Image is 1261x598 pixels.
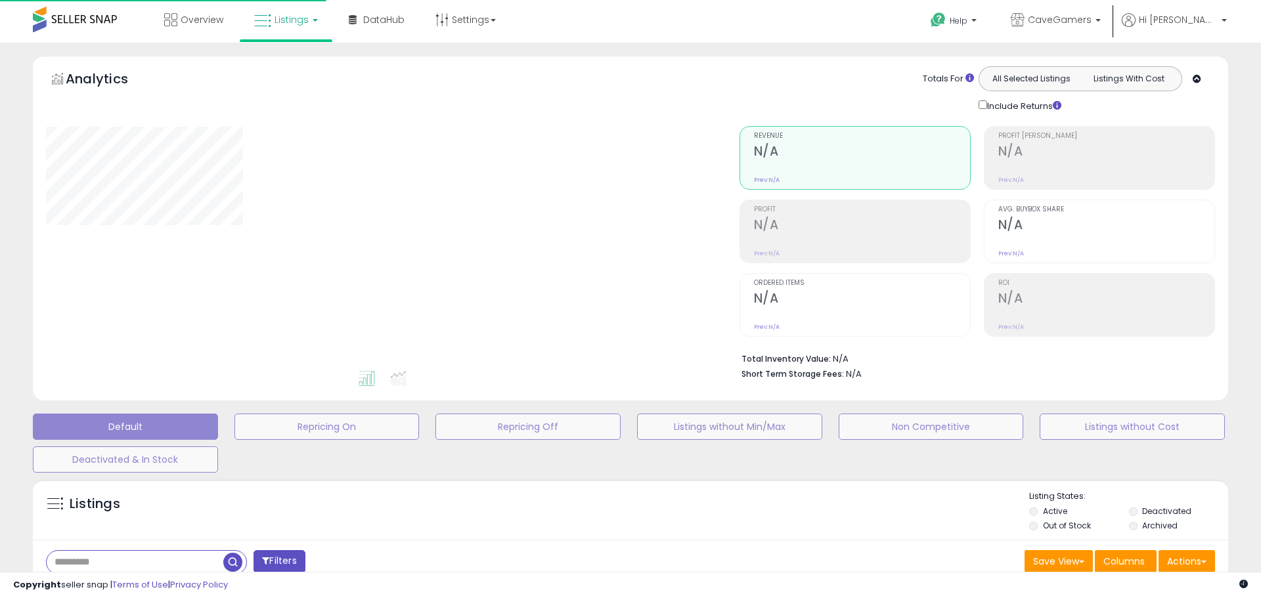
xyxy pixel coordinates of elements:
button: Default [33,414,218,440]
small: Prev: N/A [998,249,1024,257]
span: Help [950,15,967,26]
h2: N/A [754,291,970,309]
span: Hi [PERSON_NAME] [1139,13,1218,26]
small: Prev: N/A [754,176,780,184]
small: Prev: N/A [998,323,1024,331]
span: Ordered Items [754,280,970,287]
strong: Copyright [13,578,61,591]
h2: N/A [754,217,970,235]
span: N/A [846,368,862,380]
i: Get Help [930,12,946,28]
span: DataHub [363,13,405,26]
span: Listings [275,13,309,26]
button: Repricing On [234,414,420,440]
div: Totals For [923,73,974,85]
span: Profit [754,206,970,213]
small: Prev: N/A [754,323,780,331]
button: Listings With Cost [1080,70,1178,87]
span: CaveGamers [1028,13,1092,26]
li: N/A [741,350,1205,366]
div: Include Returns [969,98,1077,113]
b: Total Inventory Value: [741,353,831,364]
h2: N/A [998,291,1214,309]
h2: N/A [754,144,970,161]
h2: N/A [998,144,1214,161]
button: Repricing Off [435,414,621,440]
span: Profit [PERSON_NAME] [998,133,1214,140]
div: seller snap | | [13,579,228,591]
button: Non Competitive [839,414,1024,440]
span: Overview [181,13,223,26]
span: ROI [998,280,1214,287]
h2: N/A [998,217,1214,235]
span: Revenue [754,133,970,140]
a: Help [920,2,990,43]
button: Deactivated & In Stock [33,446,218,473]
small: Prev: N/A [754,249,780,257]
button: Listings without Cost [1040,414,1225,440]
b: Short Term Storage Fees: [741,368,844,379]
h5: Analytics [66,70,154,91]
a: Hi [PERSON_NAME] [1122,13,1227,43]
button: All Selected Listings [983,70,1080,87]
button: Listings without Min/Max [637,414,822,440]
span: Avg. Buybox Share [998,206,1214,213]
small: Prev: N/A [998,176,1024,184]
